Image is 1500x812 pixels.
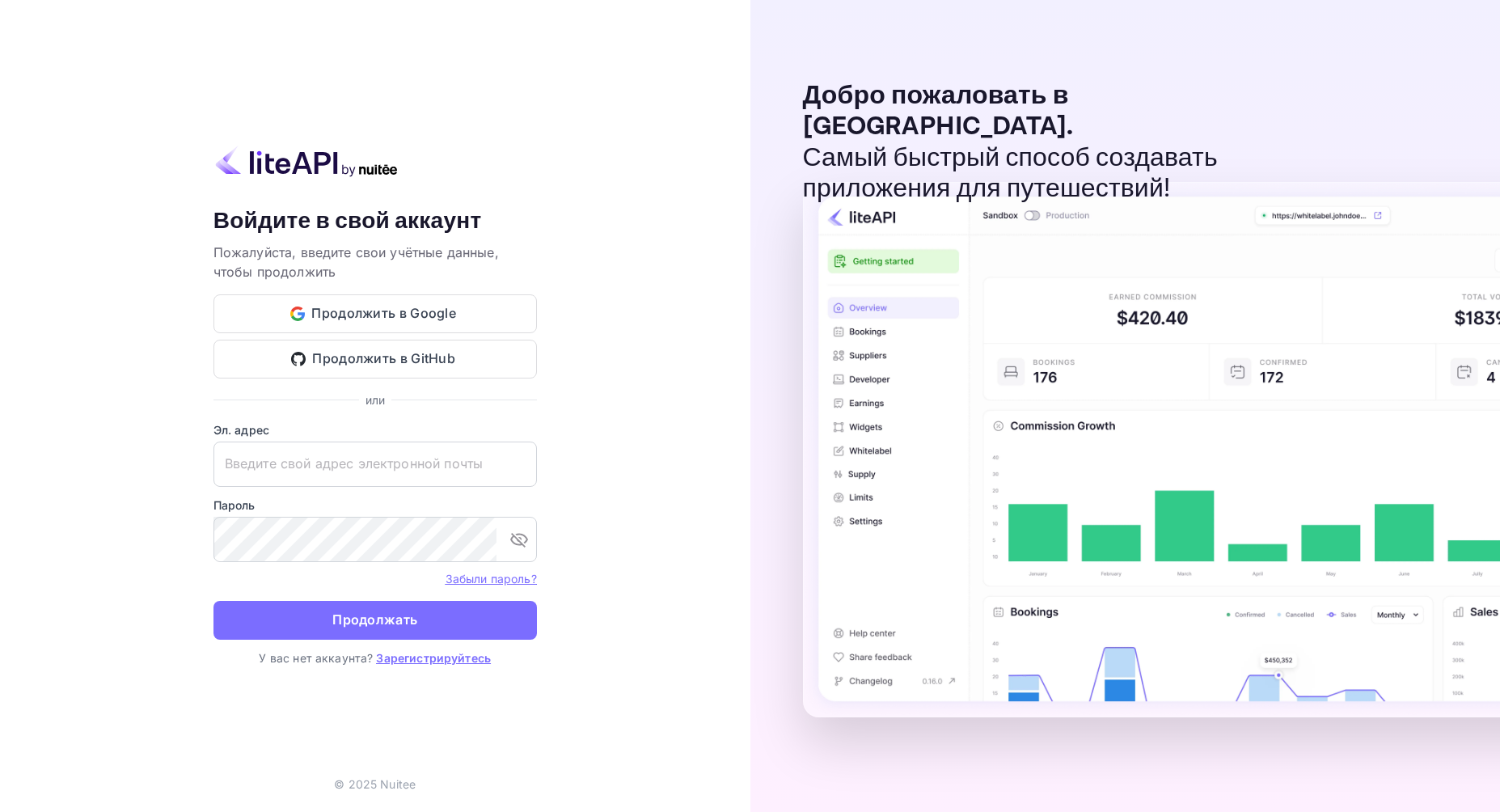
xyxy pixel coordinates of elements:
ya-tr-span: Продолжить в GitHub [312,348,455,370]
ya-tr-span: Продолжать [332,609,417,631]
ya-tr-span: © 2025 Nuitee [334,777,416,791]
ya-tr-span: Самый быстрый способ создавать приложения для путешествий! [803,142,1218,205]
button: Продолжить в GitHub [213,340,537,379]
ya-tr-span: или [365,393,385,407]
ya-tr-span: Пожалуйста, введите свои учётные данные, чтобы продолжить [213,244,499,280]
ya-tr-span: Пароль [213,498,256,512]
ya-tr-span: Добро пожаловать в [GEOGRAPHIC_DATA]. [803,79,1074,143]
button: Продолжать [213,601,537,640]
input: Введите свой адрес электронной почты [213,442,537,487]
a: Забыли пароль? [446,570,537,586]
a: Зарегистрируйтесь [376,651,491,665]
button: Продолжить в Google [213,294,537,333]
img: liteapi [213,146,399,177]
button: переключить видимость пароля [503,523,535,556]
ya-tr-span: Войдите в свой аккаунт [213,206,482,236]
ya-tr-span: Забыли пароль? [446,572,537,586]
ya-tr-span: Эл. адрес [213,423,269,437]
ya-tr-span: Продолжить в Google [311,302,456,324]
ya-tr-span: У вас нет аккаунта? [259,651,373,665]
